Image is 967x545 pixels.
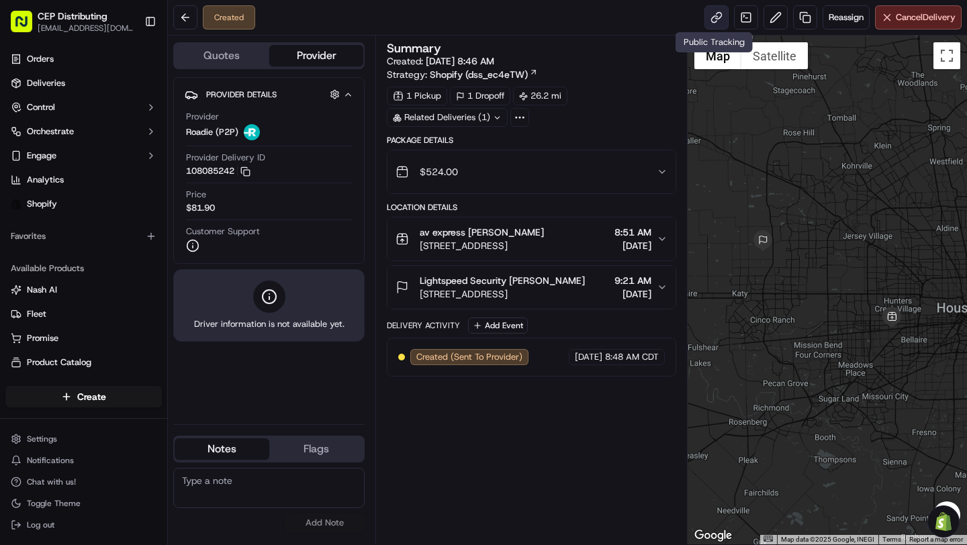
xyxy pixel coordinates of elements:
[27,455,74,466] span: Notifications
[420,287,585,301] span: [STREET_ADDRESS]
[420,239,544,252] span: [STREET_ADDRESS]
[8,295,108,319] a: 📗Knowledge Base
[27,174,64,186] span: Analytics
[933,42,960,69] button: Toggle fullscreen view
[13,232,35,253] img: Dennis Smirnov
[127,300,216,313] span: API Documentation
[42,244,109,255] span: [PERSON_NAME]
[208,172,244,188] button: See all
[741,42,808,69] button: Show satellite imagery
[60,128,220,142] div: Start new chat
[5,328,162,349] button: Promise
[186,165,250,177] button: 108085242
[513,87,567,105] div: 26.2 mi
[829,11,864,23] span: Reassign
[5,145,162,166] button: Engage
[5,515,162,534] button: Log out
[605,351,659,363] span: 8:48 AM CDT
[430,68,538,81] a: Shopify (dss_ec4eTW)
[5,279,162,301] button: Nash AI
[387,202,676,213] div: Location Details
[875,5,962,30] button: CancelDelivery
[28,128,52,152] img: 4920774857489_3d7f54699973ba98c624_72.jpg
[11,284,156,296] a: Nash AI
[5,386,162,407] button: Create
[95,332,163,343] a: Powered byPylon
[676,32,753,52] div: Public Tracking
[38,23,134,34] button: [EMAIL_ADDRESS][DOMAIN_NAME]
[27,356,91,368] span: Product Catalog
[387,68,538,81] div: Strategy:
[244,124,260,140] img: roadie-logo-v2.jpg
[27,300,103,313] span: Knowledge Base
[5,352,162,373] button: Product Catalog
[5,258,162,279] div: Available Products
[420,274,585,287] span: Lightspeed Security [PERSON_NAME]
[27,209,38,219] img: 1736555255976-a54dd68f-1ca7-489b-9aae-adbdc363a1c4
[175,438,269,460] button: Notes
[614,274,651,287] span: 9:21 AM
[186,202,215,214] span: $81.90
[781,536,874,543] span: Map data ©2025 Google, INEGI
[764,536,773,542] button: Keyboard shortcuts
[691,527,735,544] img: Google
[186,152,265,164] span: Provider Delivery ID
[11,356,156,368] a: Product Catalog
[27,198,57,210] span: Shopify
[111,208,116,219] span: •
[228,132,244,148] button: Start new chat
[13,175,90,185] div: Past conversations
[186,189,206,201] span: Price
[269,438,364,460] button: Flags
[27,332,58,344] span: Promise
[13,128,38,152] img: 1736555255976-a54dd68f-1ca7-489b-9aae-adbdc363a1c4
[387,266,675,309] button: Lightspeed Security [PERSON_NAME][STREET_ADDRESS]9:21 AM[DATE]
[896,11,956,23] span: Cancel Delivery
[111,244,116,255] span: •
[27,434,57,444] span: Settings
[5,226,162,247] div: Favorites
[387,217,675,260] button: av express [PERSON_NAME][STREET_ADDRESS]8:51 AM[DATE]
[614,226,651,239] span: 8:51 AM
[42,208,109,219] span: [PERSON_NAME]
[119,208,146,219] span: [DATE]
[468,317,528,334] button: Add Event
[27,53,54,65] span: Orders
[387,320,460,331] div: Delivery Activity
[5,5,139,38] button: CEP Distributing[EMAIL_ADDRESS][DOMAIN_NAME]
[185,83,353,105] button: Provider Details
[387,108,508,127] div: Related Deliveries (1)
[13,54,244,75] p: Welcome 👋
[575,351,602,363] span: [DATE]
[13,195,35,217] img: Grace Nketiah
[175,45,269,66] button: Quotes
[614,239,651,252] span: [DATE]
[27,284,57,296] span: Nash AI
[27,101,55,113] span: Control
[5,121,162,142] button: Orchestrate
[60,142,185,152] div: We're available if you need us!
[5,494,162,513] button: Toggle Theme
[13,13,40,40] img: Nash
[387,42,441,54] h3: Summary
[694,42,741,69] button: Show street map
[5,169,162,191] a: Analytics
[5,48,162,70] a: Orders
[134,333,163,343] span: Pylon
[35,87,242,101] input: Got a question? Start typing here...
[5,430,162,448] button: Settings
[269,45,364,66] button: Provider
[5,451,162,470] button: Notifications
[27,150,56,162] span: Engage
[194,318,344,330] span: Driver information is not available yet.
[426,55,494,67] span: [DATE] 8:46 AM
[387,87,447,105] div: 1 Pickup
[5,97,162,118] button: Control
[119,244,146,255] span: [DATE]
[27,519,54,530] span: Log out
[38,9,107,23] span: CEP Distributing
[387,150,675,193] button: $524.00
[5,303,162,325] button: Fleet
[882,536,901,543] a: Terms (opens in new tab)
